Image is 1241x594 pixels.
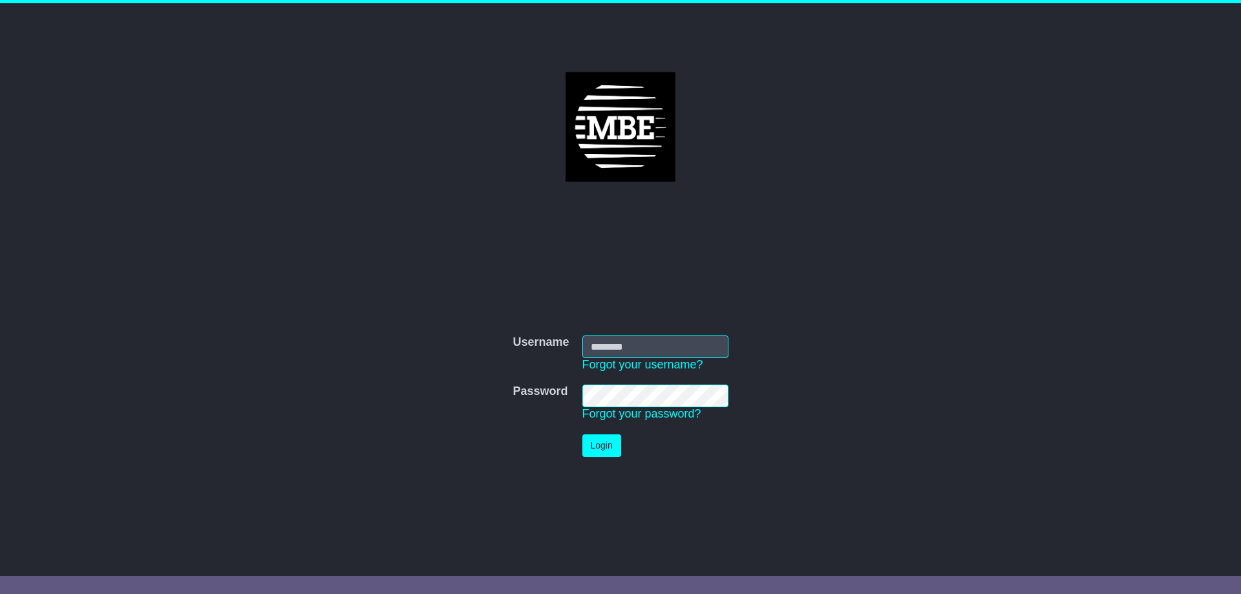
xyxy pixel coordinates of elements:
[582,358,703,371] a: Forgot your username?
[566,72,675,182] img: MBE Parramatta
[513,385,567,399] label: Password
[513,335,569,350] label: Username
[582,407,701,420] a: Forgot your password?
[582,434,621,457] button: Login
